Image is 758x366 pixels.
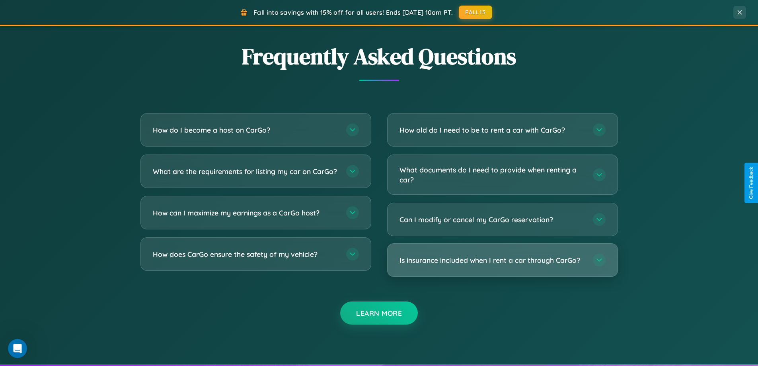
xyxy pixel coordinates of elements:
[399,125,585,135] h3: How old do I need to be to rent a car with CarGo?
[399,165,585,184] h3: What documents do I need to provide when renting a car?
[340,301,418,325] button: Learn More
[153,125,338,135] h3: How do I become a host on CarGo?
[253,8,453,16] span: Fall into savings with 15% off for all users! Ends [DATE] 10am PT.
[140,41,618,72] h2: Frequently Asked Questions
[459,6,492,19] button: FALL15
[748,167,754,199] div: Give Feedback
[153,249,338,259] h3: How does CarGo ensure the safety of my vehicle?
[8,339,27,358] iframe: Intercom live chat
[153,166,338,176] h3: What are the requirements for listing my car on CarGo?
[399,255,585,265] h3: Is insurance included when I rent a car through CarGo?
[399,215,585,225] h3: Can I modify or cancel my CarGo reservation?
[153,208,338,218] h3: How can I maximize my earnings as a CarGo host?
